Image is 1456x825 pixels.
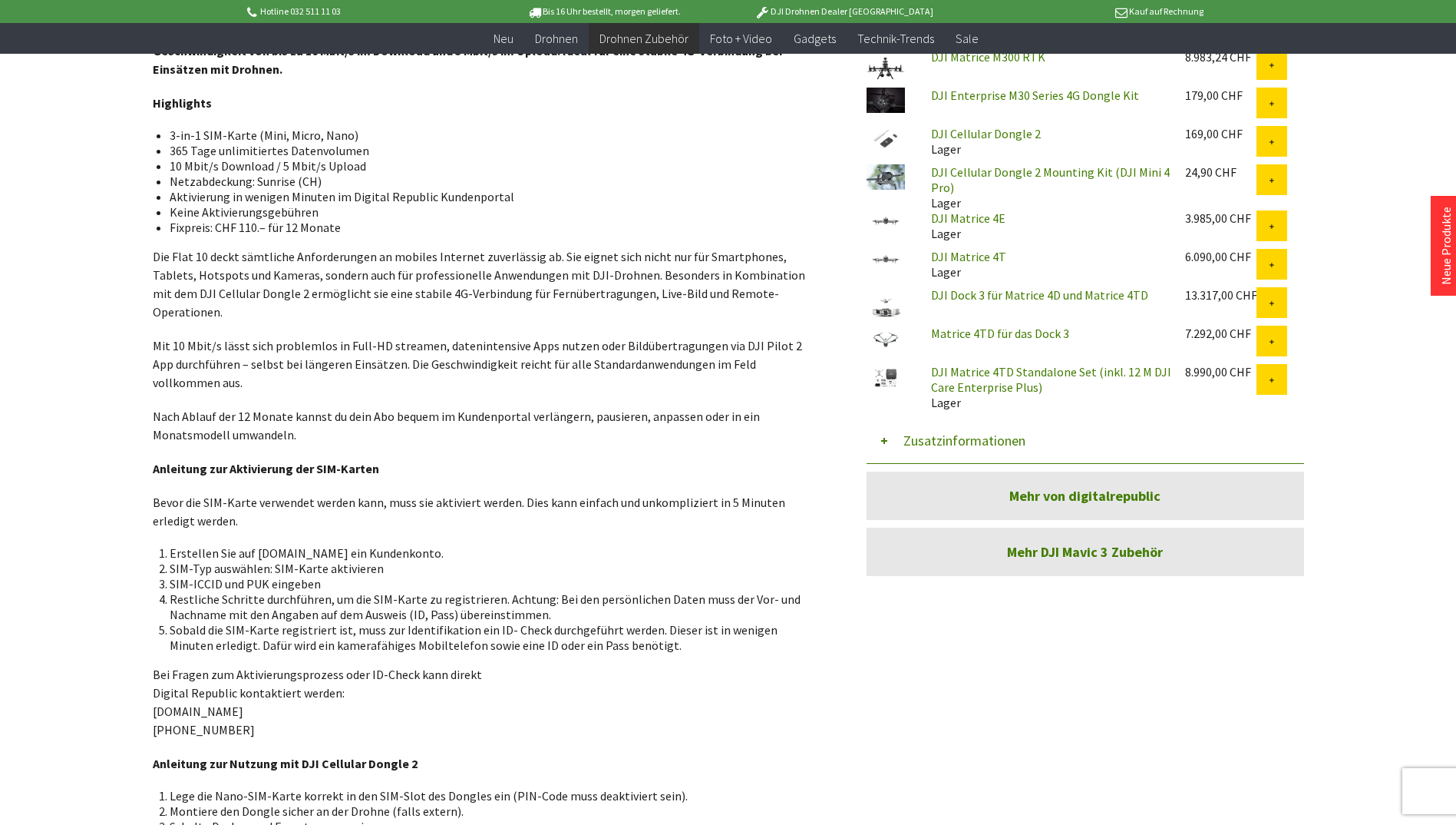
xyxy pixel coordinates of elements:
[170,128,808,143] li: 3-in-1 SIM-Karte (Mini, Micro, Nano)
[170,189,808,204] li: Aktivierung in wenigen Minuten im Digital Republic Kundenportal
[783,23,847,55] a: Gadgets
[710,31,772,46] span: Foto + Video
[599,31,688,46] span: Drohnen Zubehör
[931,364,1171,395] a: DJI Matrice 4TD Standalone Set (inkl. 12 M DJI Care Enterprise Plus)
[1185,126,1256,141] div: 169,00 CHF
[931,249,1006,264] a: DJI Matrice 4T
[919,364,1173,410] div: Lager
[931,210,1005,226] a: DJI Matrice 4E
[494,31,513,46] span: Neu
[483,23,524,55] a: Neu
[931,326,1069,341] a: Matrice 4TD für das Dock 3
[867,126,905,151] img: DJI Cellular Dongle 2
[867,88,905,113] img: DJI Enterprise M30 Series 4G Dongle Kit
[153,336,820,392] p: Mit 10 Mbit/s lässt sich problemlos in Full-HD streamen, datenintensive Apps nutzen oder Bildüber...
[484,2,724,21] p: Bis 16 Uhr bestellt, morgen geliefert.
[794,31,836,46] span: Gadgets
[867,164,905,190] img: DJI Cellular Dongle 2 Mounting Kit (DJI Mini 4 Pro)
[931,88,1139,103] a: DJI Enterprise M30 Series 4G Dongle Kit
[170,788,808,803] li: Lege die Nano-SIM-Karte korrekt in den SIM-Slot des Dongles ein (PIN-Code muss deaktiviert sein).
[170,545,808,561] li: Erstellen Sie auf [DOMAIN_NAME] ein Kundenkonto.
[847,23,945,55] a: Technik-Trends
[919,249,1173,280] div: Lager
[919,164,1173,210] div: Lager
[170,174,808,189] li: Netzabdeckung: Sunrise (CH)
[699,23,783,55] a: Foto + Video
[170,143,808,158] li: 365 Tage unlimitiertes Datenvolumen
[589,23,699,55] a: Drohnen Zubehör
[153,407,820,444] p: Nach Ablauf der 12 Monate kannst du dein Abo bequem im Kundenportal verlängern, pausieren, anpass...
[153,665,820,739] p: Bei Fragen zum Aktivierungsprozess oder ID-Check kann direkt Digital Republic kontaktiert werden:...
[1185,88,1256,103] div: 179,00 CHF
[867,249,905,270] img: DJI Matrice 4T
[724,2,963,21] p: DJI Drohnen Dealer [GEOGRAPHIC_DATA]
[956,31,979,46] span: Sale
[170,622,808,653] li: Sobald die SIM-Karte registriert ist, muss zur Identifikation ein ID- Check durchgeführt werden. ...
[153,493,820,530] p: Bevor die SIM-Karte verwendet werden kann, muss sie aktiviert werden. Dies kann einfach und unkom...
[1185,249,1256,264] div: 6.090,00 CHF
[1185,164,1256,180] div: 24,90 CHF
[535,31,578,46] span: Drohnen
[867,472,1304,520] a: Mehr von digitalrepublic
[919,126,1173,157] div: Lager
[170,591,808,622] li: Restliche Schritte durchführen, um die SIM-Karte zu registrieren. Achtung: Bei den persönlichen D...
[1185,364,1256,379] div: 8.990,00 CHF
[170,576,808,591] li: SIM-ICCID und PUK eingeben
[945,23,989,55] a: Sale
[931,287,1148,303] a: DJI Dock 3 für Matrice 4D und Matrice 4TD
[867,49,905,88] img: DJI Matrice M300 RTK
[867,210,905,232] img: DJI Matrice 4E
[170,561,808,576] li: SIM-Typ auswählen: SIM-Karte aktivieren
[1185,326,1256,341] div: 7.292,00 CHF
[170,803,808,819] li: Montiere den Dongle sicher an der Drohne (falls extern).
[867,418,1304,464] button: Zusatzinformationen
[153,95,212,111] strong: Highlights
[931,49,1045,65] a: DJI Matrice M300 RTK
[1185,287,1256,303] div: 13.317,00 CHF
[1185,210,1256,226] div: 3.985,00 CHF
[1438,207,1454,285] a: Neue Produkte
[1185,49,1256,65] div: 8.983,24 CHF
[153,461,379,476] strong: Anleitung zur Aktivierung der SIM-Karten
[867,528,1304,576] a: Mehr DJI Mavic 3 Zubehör
[170,220,808,235] li: Fixpreis: CHF 110.– für 12 Monate
[867,364,905,392] img: DJI Matrice 4TD Standalone Set (inkl. 12 M DJI Care Enterprise Plus)
[245,2,484,21] p: Hotline 032 511 11 03
[857,31,934,46] span: Technik-Trends
[170,158,808,174] li: 10 Mbit/s Download / 5 Mbit/s Upload
[170,204,808,220] li: Keine Aktivierungsgebühren
[931,164,1170,195] a: DJI Cellular Dongle 2 Mounting Kit (DJI Mini 4 Pro)
[867,326,905,355] img: Matrice 4TD für das Dock 3
[867,287,905,326] img: DJI Dock 3 für Matrice 4D und Matrice 4TD
[919,210,1173,241] div: Lager
[964,2,1203,21] p: Kauf auf Rechnung
[524,23,589,55] a: Drohnen
[153,756,418,771] strong: Anleitung zur Nutzung mit DJI Cellular Dongle 2
[931,126,1041,141] a: DJI Cellular Dongle 2
[153,247,820,321] p: Die Flat 10 deckt sämtliche Anforderungen an mobiles Internet zuverlässig ab. Sie eignet sich nic...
